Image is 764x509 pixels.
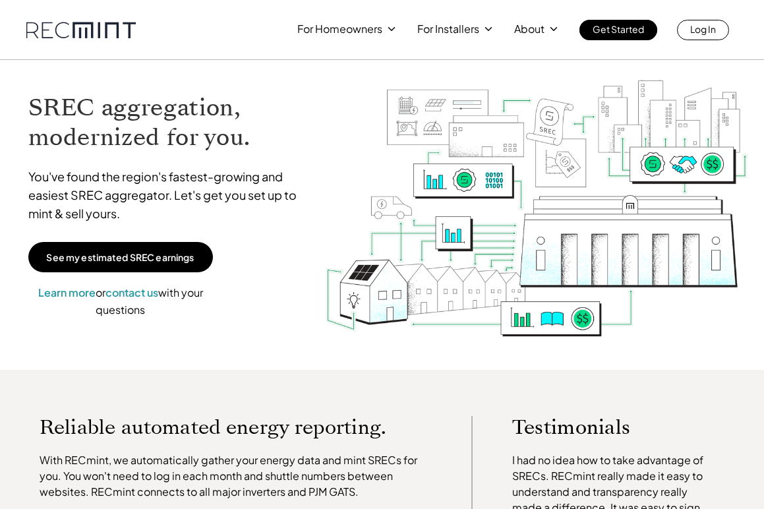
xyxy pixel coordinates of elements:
[297,20,382,38] p: For Homeowners
[28,167,312,223] p: You've found the region's fastest-growing and easiest SREC aggregator. Let's get you set up to mi...
[593,20,644,38] p: Get Started
[677,20,729,40] a: Log In
[40,452,432,500] p: With RECmint, we automatically gather your energy data and mint SRECs for you. You won't need to ...
[28,93,312,152] h1: SREC aggregation, modernized for you.
[105,285,158,299] a: contact us
[324,41,749,382] img: RECmint value cycle
[40,416,432,439] p: Reliable automated energy reporting.
[46,251,194,263] p: See my estimated SREC earnings
[28,284,213,318] p: or with your questions
[690,20,716,38] p: Log In
[514,20,544,38] p: About
[417,20,479,38] p: For Installers
[28,242,213,272] a: See my estimated SREC earnings
[512,416,709,439] p: Testimonials
[579,20,657,40] a: Get Started
[38,285,96,299] a: Learn more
